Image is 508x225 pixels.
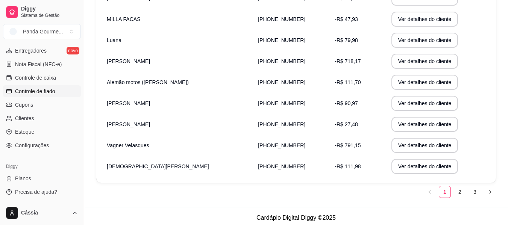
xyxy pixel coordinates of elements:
[15,115,34,122] span: Clientes
[107,142,149,148] span: Vagner Velasques
[258,163,305,169] span: [PHONE_NUMBER]
[15,142,49,149] span: Configurações
[391,96,458,111] button: Ver detalhes do cliente
[335,58,361,64] span: -R$ 718,17
[454,186,466,198] li: 2
[391,33,458,48] button: Ver detalhes do cliente
[391,117,458,132] button: Ver detalhes do cliente
[3,112,81,124] a: Clientes
[15,188,57,196] span: Precisa de ajuda?
[3,24,81,39] button: Select a team
[454,186,466,198] a: 2
[107,163,209,169] span: [DEMOGRAPHIC_DATA][PERSON_NAME]
[469,186,481,198] li: 3
[107,37,121,43] span: Luana
[3,45,81,57] a: Entregadoresnovo
[107,121,150,127] span: [PERSON_NAME]
[424,186,436,198] li: Previous Page
[3,172,81,184] a: Planos
[335,16,358,22] span: -R$ 47,93
[3,186,81,198] a: Precisa de ajuda?
[15,128,34,136] span: Estoque
[15,88,55,95] span: Controle de fiado
[15,74,56,82] span: Controle de caixa
[258,100,305,106] span: [PHONE_NUMBER]
[258,58,305,64] span: [PHONE_NUMBER]
[15,60,62,68] span: Nota Fiscal (NFC-e)
[23,28,63,35] div: Panda Gourme ...
[439,186,451,198] li: 1
[15,101,33,109] span: Cupons
[15,175,31,182] span: Planos
[3,72,81,84] a: Controle de caixa
[107,16,140,22] span: MILLA FACAS
[258,16,305,22] span: [PHONE_NUMBER]
[488,190,492,194] span: right
[21,12,78,18] span: Sistema de Gestão
[107,79,189,85] span: Alemão motos ([PERSON_NAME])
[258,37,305,43] span: [PHONE_NUMBER]
[3,204,81,222] button: Cássia
[391,54,458,69] button: Ver detalhes do cliente
[391,12,458,27] button: Ver detalhes do cliente
[258,79,305,85] span: [PHONE_NUMBER]
[258,121,305,127] span: [PHONE_NUMBER]
[335,121,358,127] span: -R$ 27,48
[107,100,150,106] span: [PERSON_NAME]
[3,85,81,97] a: Controle de fiado
[424,186,436,198] button: left
[335,79,361,85] span: -R$ 111,70
[107,58,150,64] span: [PERSON_NAME]
[3,126,81,138] a: Estoque
[335,100,358,106] span: -R$ 90,97
[391,75,458,90] button: Ver detalhes do cliente
[15,47,47,54] span: Entregadores
[3,58,81,70] a: Nota Fiscal (NFC-e)
[439,186,450,198] a: 1
[335,163,361,169] span: -R$ 111,98
[21,6,78,12] span: Diggy
[391,138,458,153] button: Ver detalhes do cliente
[3,139,81,151] a: Configurações
[484,186,496,198] button: right
[3,3,81,21] a: DiggySistema de Gestão
[3,160,81,172] div: Diggy
[428,190,432,194] span: left
[484,186,496,198] li: Next Page
[469,186,481,198] a: 3
[3,99,81,111] a: Cupons
[258,142,305,148] span: [PHONE_NUMBER]
[335,142,361,148] span: -R$ 791,15
[335,37,358,43] span: -R$ 79,98
[21,210,69,216] span: Cássia
[391,159,458,174] button: Ver detalhes do cliente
